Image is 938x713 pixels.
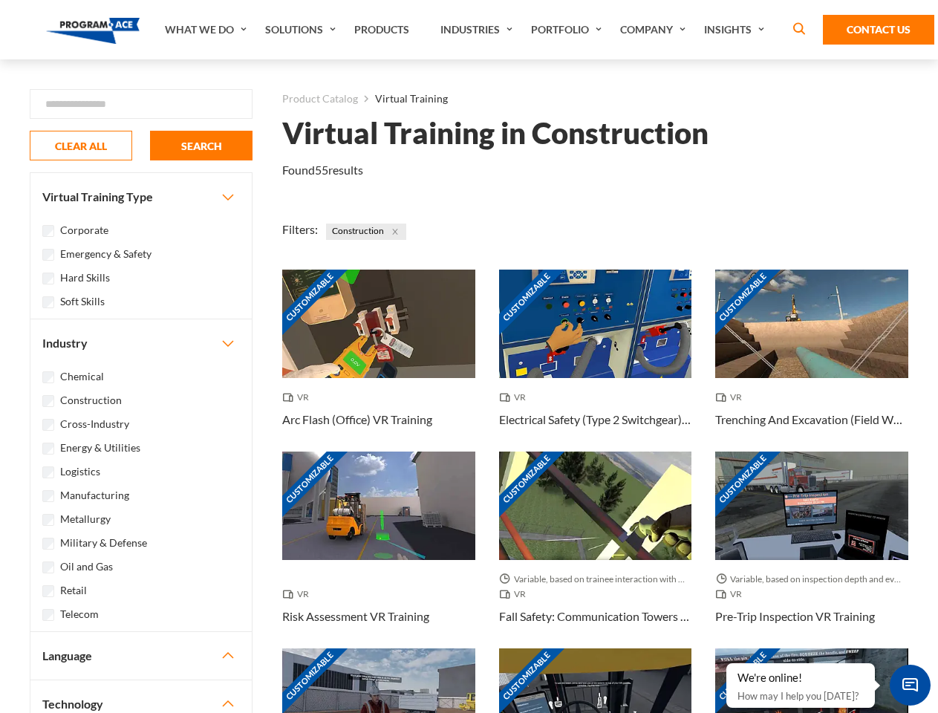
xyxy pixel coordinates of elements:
[715,390,748,405] span: VR
[60,293,105,310] label: Soft Skills
[60,487,129,504] label: Manufacturing
[60,511,111,527] label: Metallurgy
[499,608,692,625] h3: Fall Safety: Communication Towers VR Training
[30,173,252,221] button: Virtual Training Type
[42,514,54,526] input: Metallurgy
[30,319,252,367] button: Industry
[42,443,54,455] input: Energy & Utilities
[42,609,54,621] input: Telecom
[42,490,54,502] input: Manufacturing
[30,131,132,160] button: CLEAR ALL
[60,582,87,599] label: Retail
[42,296,54,308] input: Soft Skills
[60,463,100,480] label: Logistics
[499,411,692,429] h3: Electrical Safety (Type 2 Switchgear) VR Training
[499,572,692,587] span: Variable, based on trainee interaction with each section.
[715,411,908,429] h3: Trenching And Excavation (Field Work) VR Training
[30,632,252,680] button: Language
[387,224,403,240] button: Close
[315,163,328,177] em: 55
[326,224,406,240] span: Construction
[715,608,875,625] h3: Pre-Trip Inspection VR Training
[499,390,532,405] span: VR
[282,452,475,648] a: Customizable Thumbnail - Risk Assessment VR Training VR Risk Assessment VR Training
[823,15,934,45] a: Contact Us
[282,89,908,108] nav: breadcrumb
[60,392,122,408] label: Construction
[715,572,908,587] span: Variable, based on inspection depth and event interaction.
[737,687,864,705] p: How may I help you [DATE]?
[499,270,692,452] a: Customizable Thumbnail - Electrical Safety (Type 2 Switchgear) VR Training VR Electrical Safety (...
[60,559,113,575] label: Oil and Gas
[499,452,692,648] a: Customizable Thumbnail - Fall Safety: Communication Towers VR Training Variable, based on trainee...
[282,270,475,452] a: Customizable Thumbnail - Arc Flash (Office) VR Training VR Arc Flash (Office) VR Training
[46,18,140,44] img: Program-Ace
[60,368,104,385] label: Chemical
[60,416,129,432] label: Cross-Industry
[715,452,908,648] a: Customizable Thumbnail - Pre-Trip Inspection VR Training Variable, based on inspection depth and ...
[890,665,931,706] span: Chat Widget
[715,270,908,452] a: Customizable Thumbnail - Trenching And Excavation (Field Work) VR Training VR Trenching And Excav...
[60,270,110,286] label: Hard Skills
[60,535,147,551] label: Military & Defense
[42,419,54,431] input: Cross-Industry
[282,587,315,602] span: VR
[42,561,54,573] input: Oil and Gas
[42,395,54,407] input: Construction
[60,246,152,262] label: Emergency & Safety
[282,390,315,405] span: VR
[60,222,108,238] label: Corporate
[282,120,709,146] h1: Virtual Training in Construction
[42,538,54,550] input: Military & Defense
[60,440,140,456] label: Energy & Utilities
[282,411,432,429] h3: Arc Flash (Office) VR Training
[282,161,363,179] p: Found results
[499,587,532,602] span: VR
[42,466,54,478] input: Logistics
[42,371,54,383] input: Chemical
[715,587,748,602] span: VR
[737,671,864,686] div: We're online!
[282,222,318,236] span: Filters:
[358,89,448,108] li: Virtual Training
[282,608,429,625] h3: Risk Assessment VR Training
[42,273,54,284] input: Hard Skills
[282,89,358,108] a: Product Catalog
[42,249,54,261] input: Emergency & Safety
[42,225,54,237] input: Corporate
[42,585,54,597] input: Retail
[60,606,99,622] label: Telecom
